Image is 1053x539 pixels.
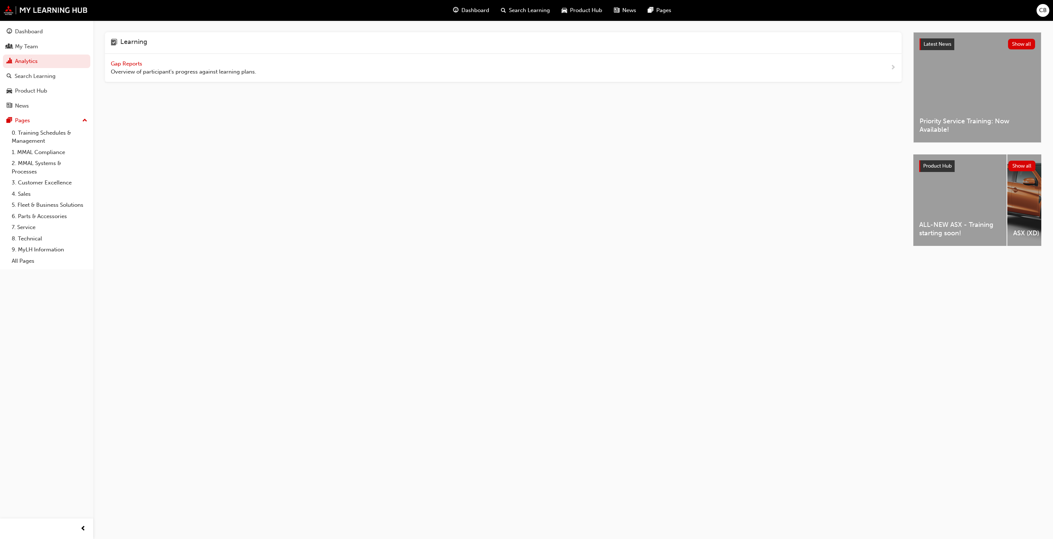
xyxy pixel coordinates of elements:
[920,117,1035,134] span: Priority Service Training: Now Available!
[82,116,87,126] span: up-icon
[556,3,608,18] a: car-iconProduct Hub
[15,87,47,95] div: Product Hub
[913,154,1007,246] a: ALL-NEW ASX - Training starting soon!
[614,6,619,15] span: news-icon
[15,72,56,81] div: Search Learning
[1037,4,1049,17] button: CB
[9,211,90,222] a: 6. Parts & Accessories
[453,6,458,15] span: guage-icon
[461,6,489,15] span: Dashboard
[656,6,671,15] span: Pages
[4,5,88,15] img: mmal
[495,3,556,18] a: search-iconSearch Learning
[924,41,951,47] span: Latest News
[1039,6,1047,15] span: CB
[447,3,495,18] a: guage-iconDashboard
[1008,161,1036,171] button: Show all
[562,6,567,15] span: car-icon
[111,60,144,67] span: Gap Reports
[923,163,952,169] span: Product Hub
[913,32,1041,143] a: Latest NewsShow allPriority Service Training: Now Available!
[9,222,90,233] a: 7. Service
[105,54,902,82] a: Gap Reports Overview of participant's progress against learning plans.next-icon
[501,6,506,15] span: search-icon
[608,3,642,18] a: news-iconNews
[3,23,90,114] button: DashboardMy TeamAnalyticsSearch LearningProduct HubNews
[919,160,1035,172] a: Product HubShow all
[9,177,90,188] a: 3. Customer Excellence
[9,233,90,244] a: 8. Technical
[3,55,90,68] a: Analytics
[80,524,86,534] span: prev-icon
[7,103,12,109] span: news-icon
[7,58,12,65] span: chart-icon
[9,244,90,255] a: 9. MyLH Information
[15,116,30,125] div: Pages
[7,44,12,50] span: people-icon
[15,27,43,36] div: Dashboard
[570,6,602,15] span: Product Hub
[9,147,90,158] a: 1. MMAL Compliance
[7,117,12,124] span: pages-icon
[3,114,90,127] button: Pages
[648,6,653,15] span: pages-icon
[120,38,147,48] h4: Learning
[9,127,90,147] a: 0. Training Schedules & Management
[509,6,550,15] span: Search Learning
[15,42,38,51] div: My Team
[9,188,90,200] a: 4. Sales
[9,199,90,211] a: 5. Fleet & Business Solutions
[7,73,12,80] span: search-icon
[3,25,90,38] a: Dashboard
[111,38,117,48] span: learning-icon
[9,158,90,177] a: 2. MMAL Systems & Processes
[3,70,90,83] a: Search Learning
[919,221,1001,237] span: ALL-NEW ASX - Training starting soon!
[111,68,256,76] span: Overview of participant's progress against learning plans.
[622,6,636,15] span: News
[642,3,677,18] a: pages-iconPages
[7,29,12,35] span: guage-icon
[3,99,90,113] a: News
[3,84,90,98] a: Product Hub
[9,255,90,267] a: All Pages
[3,40,90,53] a: My Team
[7,88,12,94] span: car-icon
[15,102,29,110] div: News
[890,63,896,72] span: next-icon
[1008,39,1035,49] button: Show all
[920,38,1035,50] a: Latest NewsShow all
